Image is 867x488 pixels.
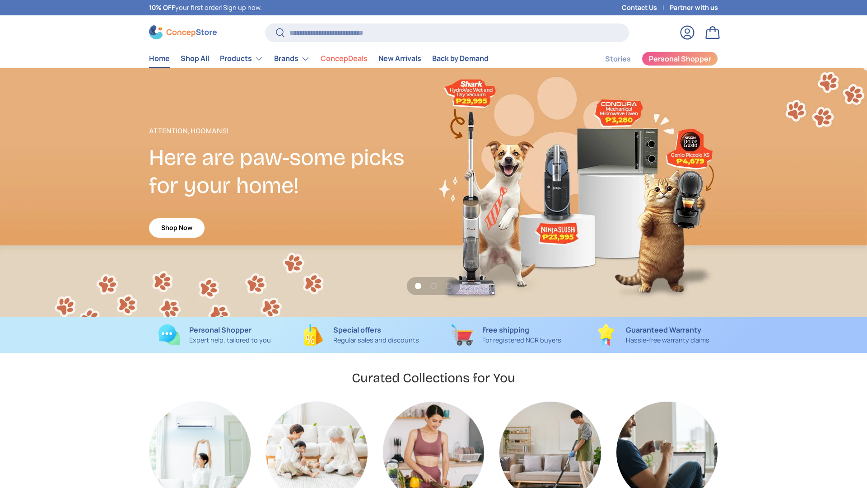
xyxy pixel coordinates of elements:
a: Shop All [181,50,209,67]
summary: Products [214,50,269,68]
a: Guaranteed Warranty Hassle-free warranty claims [587,324,718,346]
a: Stories [605,50,631,68]
a: New Arrivals [378,50,421,67]
p: Attention, Hoomans! [149,126,433,136]
strong: Free shipping [482,325,529,335]
nav: Primary [149,50,489,68]
a: Sign up now [223,3,260,12]
span: Personal Shopper [649,55,711,62]
a: Back by Demand [432,50,489,67]
a: Shop Now [149,218,205,238]
p: your first order! . [149,3,262,13]
a: Free shipping For registered NCR buyers [441,324,572,346]
a: Special offers Regular sales and discounts [295,324,426,346]
nav: Secondary [583,50,718,68]
p: Regular sales and discounts [333,335,419,345]
a: Partner with us [670,3,718,13]
a: Home [149,50,170,67]
summary: Brands [269,50,315,68]
h2: Here are paw-some picks for your home! [149,144,433,200]
p: For registered NCR buyers [482,335,561,345]
a: Brands [274,50,310,68]
img: ConcepStore [149,25,217,39]
p: Expert help, tailored to you [189,335,271,345]
strong: Special offers [333,325,381,335]
a: ConcepDeals [321,50,368,67]
p: Hassle-free warranty claims [626,335,709,345]
strong: Guaranteed Warranty [626,325,701,335]
h2: Curated Collections for You [352,370,515,386]
strong: 10% OFF [149,3,175,12]
a: Products [220,50,263,68]
a: Contact Us [622,3,670,13]
a: Personal Shopper Expert help, tailored to you [149,324,280,346]
strong: Personal Shopper [189,325,252,335]
a: Personal Shopper [642,52,718,66]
